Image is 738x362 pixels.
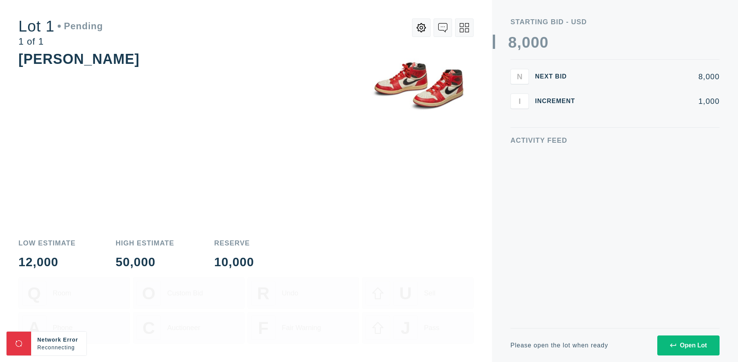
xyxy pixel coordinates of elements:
[18,256,76,268] div: 12,000
[657,335,720,355] button: Open Lot
[587,73,720,80] div: 8,000
[510,69,529,84] button: N
[517,72,522,81] span: N
[510,137,720,144] div: Activity Feed
[517,35,522,189] div: ,
[510,93,529,109] button: I
[535,73,581,80] div: Next Bid
[116,256,175,268] div: 50,000
[508,35,517,50] div: 8
[58,22,103,31] div: Pending
[531,35,540,50] div: 0
[214,256,254,268] div: 10,000
[510,18,720,25] div: Starting Bid - USD
[519,97,521,105] span: I
[587,97,720,105] div: 1,000
[510,342,608,349] div: Please open the lot when ready
[670,342,707,349] div: Open Lot
[37,344,80,351] div: Reconnecting
[522,35,530,50] div: 0
[540,35,549,50] div: 0
[116,240,175,247] div: High Estimate
[535,98,581,104] div: Increment
[37,336,80,344] div: Network Error
[18,37,103,46] div: 1 of 1
[18,18,103,34] div: Lot 1
[18,51,140,67] div: [PERSON_NAME]
[214,240,254,247] div: Reserve
[18,240,76,247] div: Low Estimate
